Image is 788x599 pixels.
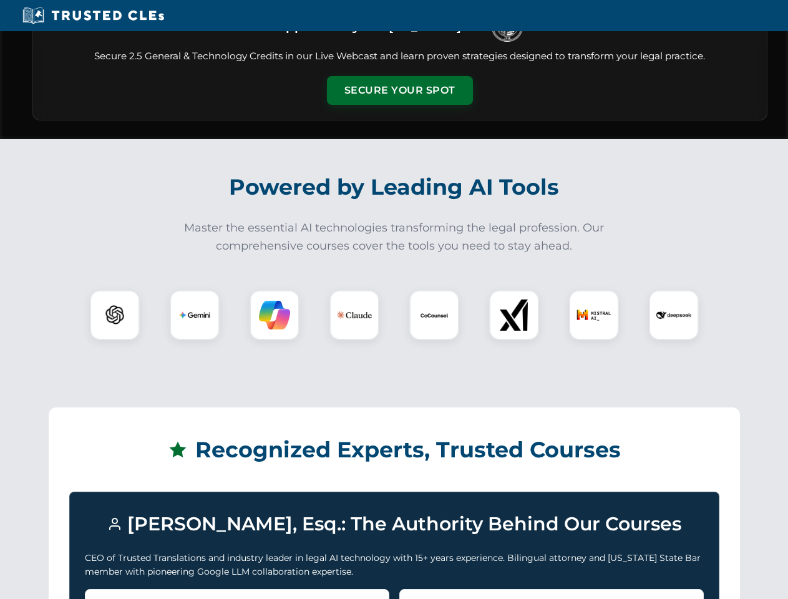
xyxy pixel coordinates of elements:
[327,76,473,105] button: Secure Your Spot
[337,298,372,333] img: Claude Logo
[19,6,168,25] img: Trusted CLEs
[576,298,611,333] img: Mistral AI Logo
[69,428,719,472] h2: Recognized Experts, Trusted Courses
[179,299,210,331] img: Gemini Logo
[85,551,704,579] p: CEO of Trusted Translations and industry leader in legal AI technology with 15+ years experience....
[97,297,133,333] img: ChatGPT Logo
[419,299,450,331] img: CoCounsel Logo
[49,165,740,209] h2: Powered by Leading AI Tools
[250,290,299,340] div: Copilot
[259,299,290,331] img: Copilot Logo
[649,290,699,340] div: DeepSeek
[85,507,704,541] h3: [PERSON_NAME], Esq.: The Authority Behind Our Courses
[176,219,613,255] p: Master the essential AI technologies transforming the legal profession. Our comprehensive courses...
[90,290,140,340] div: ChatGPT
[569,290,619,340] div: Mistral AI
[656,298,691,333] img: DeepSeek Logo
[489,290,539,340] div: xAI
[170,290,220,340] div: Gemini
[48,49,752,64] p: Secure 2.5 General & Technology Credits in our Live Webcast and learn proven strategies designed ...
[499,299,530,331] img: xAI Logo
[329,290,379,340] div: Claude
[409,290,459,340] div: CoCounsel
